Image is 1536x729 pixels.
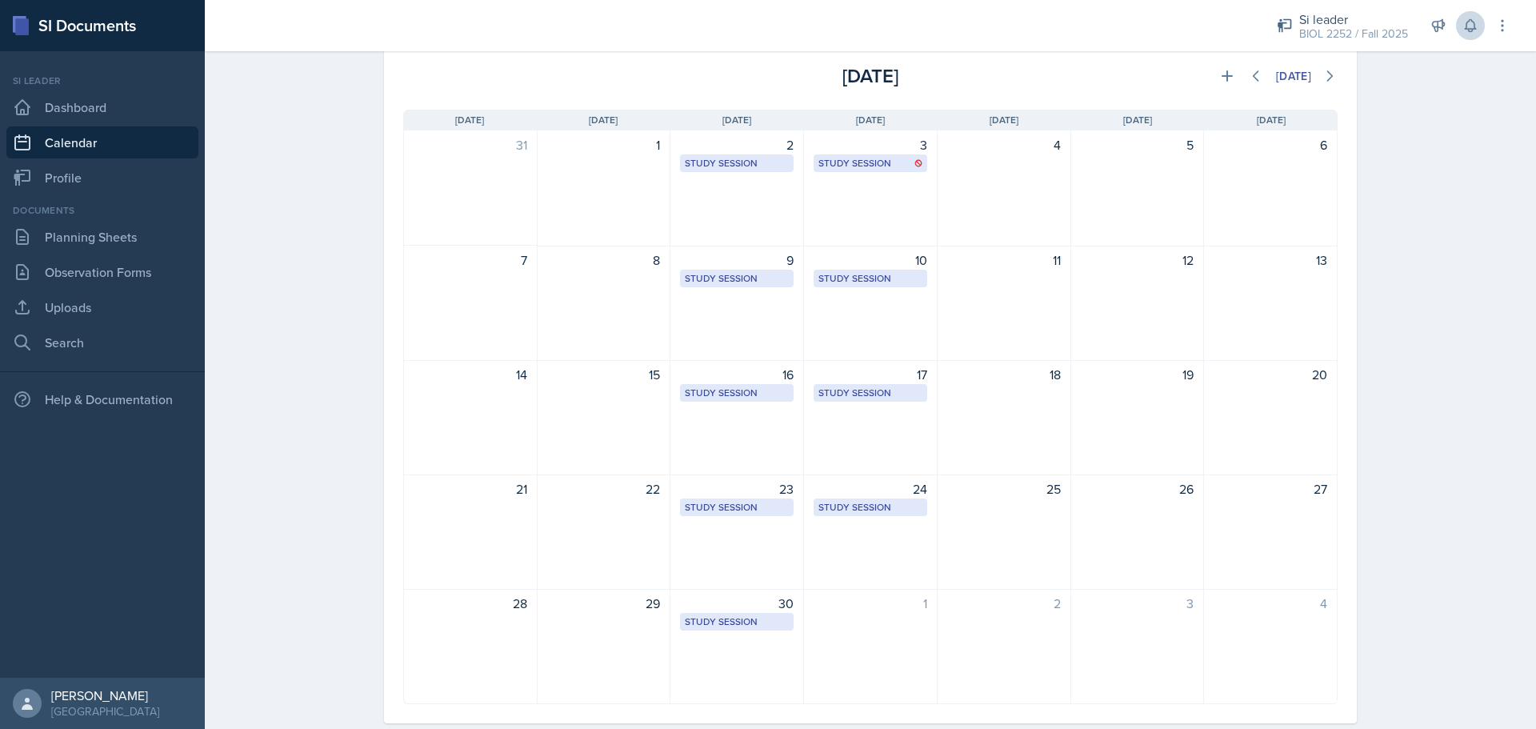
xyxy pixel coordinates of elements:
div: 9 [680,250,794,270]
div: Study Session [818,386,922,400]
div: 12 [1081,250,1194,270]
div: Help & Documentation [6,383,198,415]
a: Calendar [6,126,198,158]
div: [PERSON_NAME] [51,687,159,703]
div: Si leader [6,74,198,88]
div: [DATE] [714,62,1026,90]
div: 21 [414,479,527,499]
div: Study Session [818,156,922,170]
div: 17 [814,365,927,384]
div: Study Session [685,271,789,286]
div: 7 [414,250,527,270]
div: 6 [1214,135,1327,154]
div: [GEOGRAPHIC_DATA] [51,703,159,719]
a: Planning Sheets [6,221,198,253]
div: 28 [414,594,527,613]
span: [DATE] [1257,113,1286,127]
div: 29 [547,594,661,613]
div: Study Session [818,500,922,515]
div: 4 [947,135,1061,154]
span: [DATE] [990,113,1018,127]
span: [DATE] [589,113,618,127]
a: Uploads [6,291,198,323]
div: 27 [1214,479,1327,499]
div: 25 [947,479,1061,499]
div: 3 [1081,594,1194,613]
div: Study Session [685,386,789,400]
div: 11 [947,250,1061,270]
span: [DATE] [1123,113,1152,127]
span: [DATE] [722,113,751,127]
div: 16 [680,365,794,384]
div: Si leader [1299,10,1408,29]
div: 8 [547,250,661,270]
div: 20 [1214,365,1327,384]
span: [DATE] [856,113,885,127]
div: 22 [547,479,661,499]
div: Study Session [685,615,789,629]
div: [DATE] [1276,70,1311,82]
div: 10 [814,250,927,270]
div: 24 [814,479,927,499]
div: Documents [6,203,198,218]
div: 30 [680,594,794,613]
div: 18 [947,365,1061,384]
a: Search [6,326,198,358]
div: 15 [547,365,661,384]
div: 13 [1214,250,1327,270]
a: Observation Forms [6,256,198,288]
div: 2 [947,594,1061,613]
a: Dashboard [6,91,198,123]
a: Profile [6,162,198,194]
div: 1 [547,135,661,154]
div: 19 [1081,365,1194,384]
div: BIOL 2252 / Fall 2025 [1299,26,1408,42]
div: 1 [814,594,927,613]
div: 23 [680,479,794,499]
div: 31 [414,135,527,154]
div: Study Session [685,500,789,515]
div: 4 [1214,594,1327,613]
div: 26 [1081,479,1194,499]
div: Study Session [685,156,789,170]
span: [DATE] [455,113,484,127]
div: 3 [814,135,927,154]
div: 2 [680,135,794,154]
div: 5 [1081,135,1194,154]
div: 14 [414,365,527,384]
button: [DATE] [1266,62,1322,90]
div: Study Session [818,271,922,286]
